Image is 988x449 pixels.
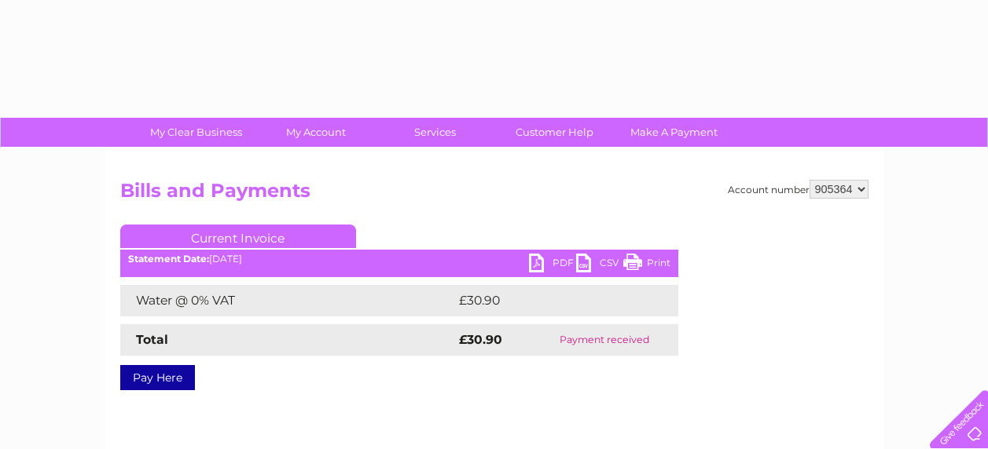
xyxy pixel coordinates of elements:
div: Account number [728,180,869,199]
td: £30.90 [455,285,648,316]
a: My Clear Business [131,118,261,147]
b: Statement Date: [128,253,209,265]
h2: Bills and Payments [120,180,869,210]
a: Customer Help [490,118,619,147]
a: Pay Here [120,365,195,390]
strong: Total [136,332,168,347]
a: My Account [251,118,380,147]
td: Water @ 0% VAT [120,285,455,316]
a: Print [623,254,670,276]
a: PDF [529,254,576,276]
a: Services [370,118,500,147]
div: [DATE] [120,254,678,265]
a: Current Invoice [120,224,356,248]
a: CSV [576,254,623,276]
td: Payment received [531,324,678,356]
strong: £30.90 [459,332,502,347]
a: Make A Payment [609,118,739,147]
